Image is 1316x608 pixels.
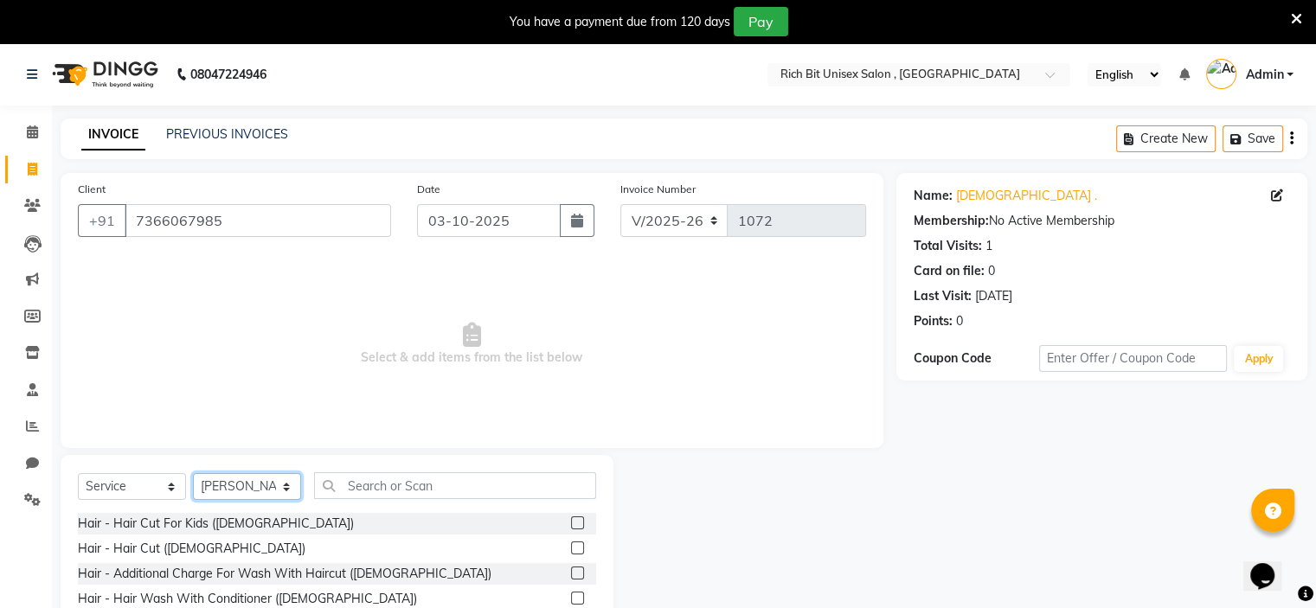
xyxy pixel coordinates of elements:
div: Coupon Code [914,349,1039,368]
div: You have a payment due from 120 days [510,13,730,31]
label: Invoice Number [620,182,696,197]
div: 0 [956,312,963,330]
button: Pay [734,7,788,36]
input: Search or Scan [314,472,596,499]
span: Select & add items from the list below [78,258,866,431]
div: Hair - Hair Cut ([DEMOGRAPHIC_DATA]) [78,540,305,558]
label: Client [78,182,106,197]
div: 1 [985,237,992,255]
div: Last Visit: [914,287,972,305]
a: [DEMOGRAPHIC_DATA] . [956,187,1097,205]
input: Enter Offer / Coupon Code [1039,345,1228,372]
div: Hair - Hair Wash With Conditioner ([DEMOGRAPHIC_DATA]) [78,590,417,608]
iframe: chat widget [1243,539,1299,591]
button: Save [1223,125,1283,152]
label: Date [417,182,440,197]
button: Create New [1116,125,1216,152]
button: +91 [78,204,126,237]
a: INVOICE [81,119,145,150]
b: 08047224946 [190,50,266,99]
div: Name: [914,187,953,205]
div: No Active Membership [914,212,1290,230]
div: Points: [914,312,953,330]
img: logo [44,50,163,99]
a: PREVIOUS INVOICES [166,126,288,142]
div: Total Visits: [914,237,982,255]
div: 0 [988,262,995,280]
div: Hair - Hair Cut For Kids ([DEMOGRAPHIC_DATA]) [78,515,354,533]
input: Search by Name/Mobile/Email/Code [125,204,391,237]
button: Apply [1234,346,1283,372]
img: Admin [1206,59,1236,89]
span: Admin [1245,66,1283,84]
div: [DATE] [975,287,1012,305]
div: Membership: [914,212,989,230]
div: Hair - Additional Charge For Wash With Haircut ([DEMOGRAPHIC_DATA]) [78,565,491,583]
div: Card on file: [914,262,985,280]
